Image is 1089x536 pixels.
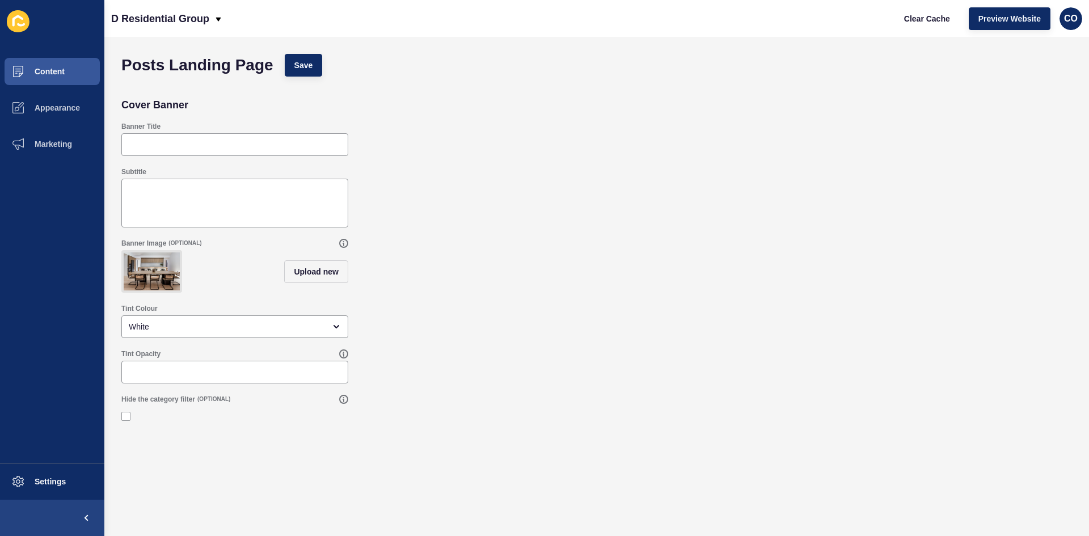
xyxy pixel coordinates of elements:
label: Tint Colour [121,304,158,313]
label: Hide the category filter [121,395,195,404]
span: Clear Cache [904,13,950,24]
div: open menu [121,315,348,338]
h1: Posts Landing Page [121,60,273,71]
img: ed6a560f2cb5aefc4d1b868afac7ad98.jpg [124,252,180,290]
h2: Cover Banner [121,99,188,111]
button: Clear Cache [894,7,960,30]
label: Subtitle [121,167,146,176]
label: Banner Title [121,122,161,131]
button: Preview Website [969,7,1050,30]
span: Upload new [294,266,339,277]
span: Preview Website [978,13,1041,24]
button: Save [285,54,323,77]
span: (OPTIONAL) [168,239,201,247]
span: (OPTIONAL) [197,395,230,403]
p: D Residential Group [111,5,209,33]
span: CO [1064,13,1078,24]
label: Tint Opacity [121,349,161,358]
span: Save [294,60,313,71]
button: Upload new [284,260,348,283]
label: Banner Image [121,239,166,248]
